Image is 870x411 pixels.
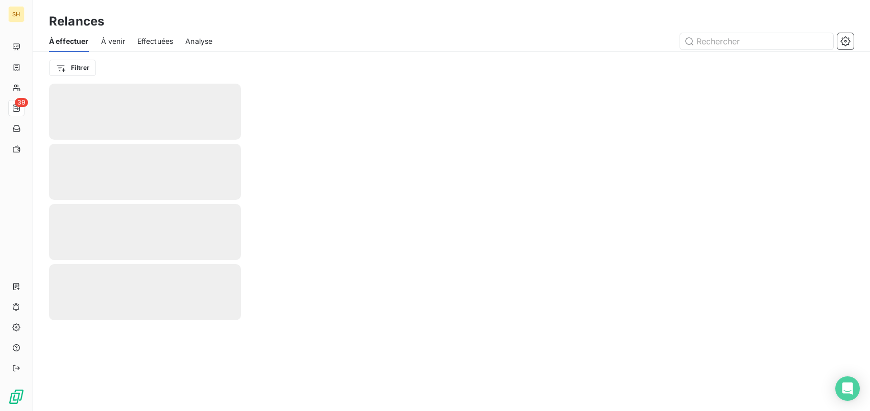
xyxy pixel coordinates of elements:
span: Effectuées [137,36,174,46]
span: À effectuer [49,36,89,46]
button: Filtrer [49,60,96,76]
img: Logo LeanPay [8,389,25,405]
div: SH [8,6,25,22]
div: Open Intercom Messenger [835,376,860,401]
span: À venir [101,36,125,46]
span: 39 [15,98,28,107]
h3: Relances [49,12,104,31]
input: Rechercher [680,33,833,49]
span: Analyse [185,36,212,46]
